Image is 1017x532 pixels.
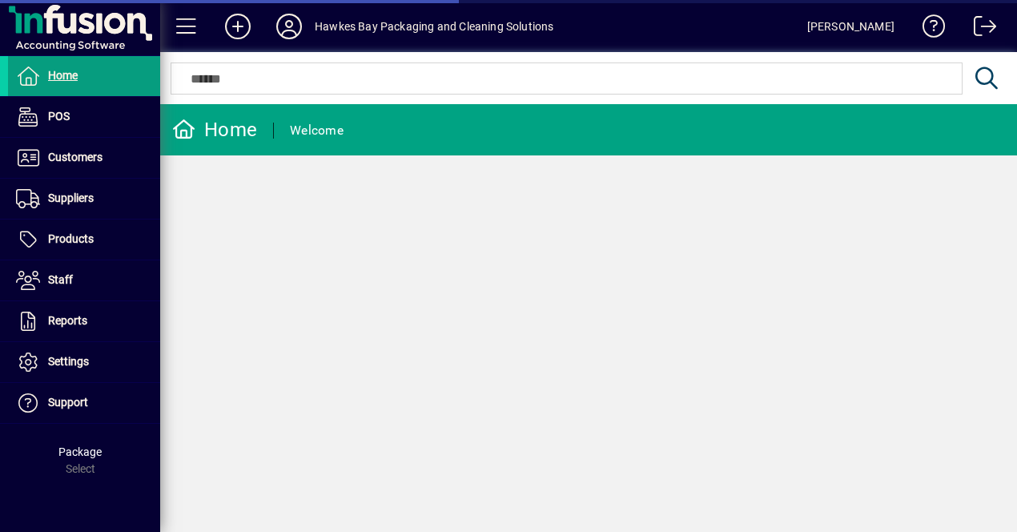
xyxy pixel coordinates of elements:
[48,191,94,204] span: Suppliers
[8,138,160,178] a: Customers
[58,445,102,458] span: Package
[212,12,263,41] button: Add
[8,220,160,260] a: Products
[290,118,344,143] div: Welcome
[8,179,160,219] a: Suppliers
[48,110,70,123] span: POS
[807,14,894,39] div: [PERSON_NAME]
[8,383,160,423] a: Support
[315,14,554,39] div: Hawkes Bay Packaging and Cleaning Solutions
[172,117,257,143] div: Home
[962,3,997,55] a: Logout
[8,342,160,382] a: Settings
[48,151,103,163] span: Customers
[263,12,315,41] button: Profile
[48,273,73,286] span: Staff
[48,314,87,327] span: Reports
[48,396,88,409] span: Support
[48,232,94,245] span: Products
[910,3,946,55] a: Knowledge Base
[48,355,89,368] span: Settings
[8,97,160,137] a: POS
[48,69,78,82] span: Home
[8,301,160,341] a: Reports
[8,260,160,300] a: Staff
